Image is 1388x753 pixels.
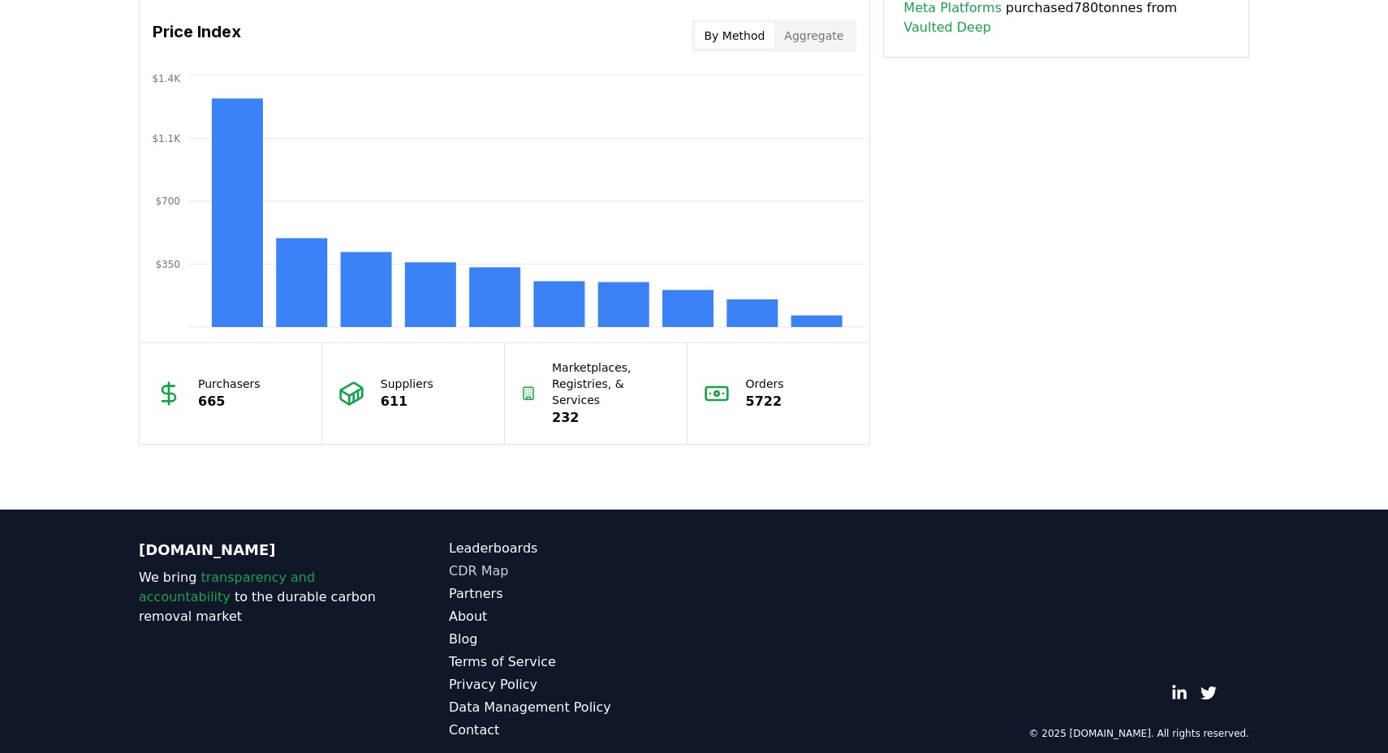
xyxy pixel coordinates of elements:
[552,359,670,408] p: Marketplaces, Registries, & Services
[139,568,384,626] p: We bring to the durable carbon removal market
[1200,685,1217,701] a: Twitter
[381,376,433,392] p: Suppliers
[774,23,853,49] button: Aggregate
[198,392,261,411] p: 665
[746,392,784,411] p: 5722
[746,376,784,392] p: Orders
[198,376,261,392] p: Purchasers
[449,675,694,695] a: Privacy Policy
[552,408,670,428] p: 232
[449,562,694,581] a: CDR Map
[449,584,694,604] a: Partners
[139,539,384,562] p: [DOMAIN_NAME]
[449,698,694,717] a: Data Management Policy
[449,652,694,672] a: Terms of Service
[903,18,991,37] a: Vaulted Deep
[449,539,694,558] a: Leaderboards
[152,133,181,144] tspan: $1.1K
[139,570,315,605] span: transparency and accountability
[381,392,433,411] p: 611
[155,196,180,207] tspan: $700
[449,607,694,626] a: About
[155,259,180,270] tspan: $350
[695,23,775,49] button: By Method
[153,19,241,52] h3: Price Index
[449,630,694,649] a: Blog
[1028,727,1249,740] p: © 2025 [DOMAIN_NAME]. All rights reserved.
[449,721,694,740] a: Contact
[152,73,181,84] tspan: $1.4K
[1171,685,1188,701] a: LinkedIn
